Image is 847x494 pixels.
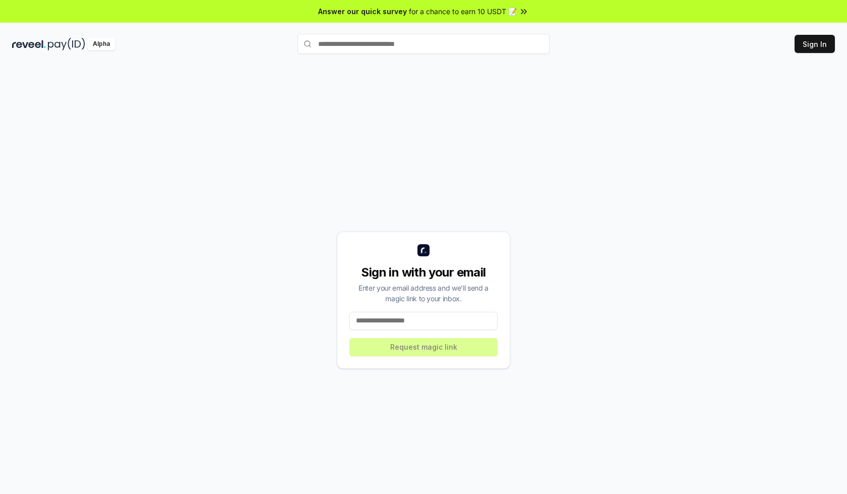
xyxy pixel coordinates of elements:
[87,38,115,50] div: Alpha
[349,283,498,304] div: Enter your email address and we’ll send a magic link to your inbox.
[409,6,517,17] span: for a chance to earn 10 USDT 📝
[417,244,430,256] img: logo_small
[795,35,835,53] button: Sign In
[349,264,498,281] div: Sign in with your email
[12,38,46,50] img: reveel_dark
[48,38,85,50] img: pay_id
[318,6,407,17] span: Answer our quick survey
